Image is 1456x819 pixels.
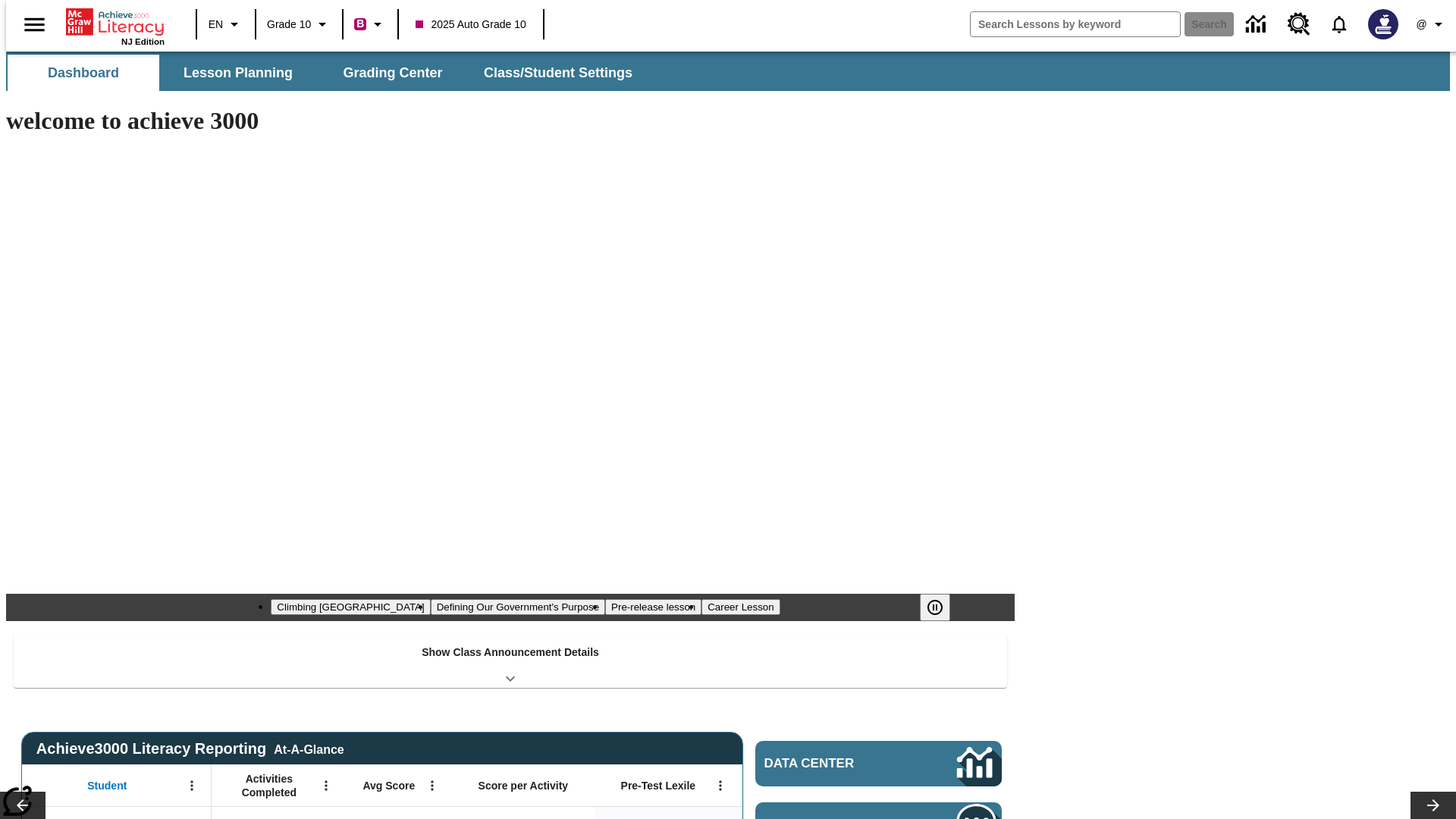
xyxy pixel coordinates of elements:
button: Slide 3 Pre-release lesson [605,599,701,615]
span: Activities Completed [219,772,319,799]
div: Pause [920,594,965,621]
a: Resource Center, Will open in new tab [1279,4,1319,45]
div: Show Class Announcement Details [14,635,1007,688]
span: @ [1416,17,1426,33]
input: search field [971,12,1180,36]
span: B [356,14,364,33]
span: Student [87,779,127,792]
button: Open Menu [180,774,203,797]
button: Open Menu [709,774,732,797]
div: SubNavbar [6,52,1450,91]
button: Select a new avatar [1359,5,1407,44]
span: 2025 Auto Grade 10 [416,17,526,33]
span: Pre-Test Lexile [621,779,696,792]
button: Open Menu [315,774,337,797]
div: SubNavbar [6,55,646,91]
button: Profile/Settings [1407,11,1456,38]
button: Open Menu [421,774,444,797]
span: EN [209,17,223,33]
div: At-A-Glance [274,740,344,757]
a: Data Center [755,741,1002,786]
button: Lesson Planning [162,55,314,91]
h1: welcome to achieve 3000 [6,107,1015,135]
button: Slide 1 Climbing Mount Tai [271,599,430,615]
button: Pause [920,594,950,621]
button: Open side menu [12,2,57,47]
a: Data Center [1237,4,1279,45]
span: Data Center [764,756,906,771]
button: Slide 4 Career Lesson [701,599,780,615]
button: Lesson carousel, Next [1410,792,1456,819]
span: Grade 10 [267,17,311,33]
span: Avg Score [362,779,415,792]
span: Score per Activity [479,779,569,792]
button: Class/Student Settings [472,55,645,91]
p: Show Class Announcement Details [422,645,599,661]
button: Language: EN, Select a language [202,11,250,38]
button: Grading Center [317,55,469,91]
div: Home [66,5,165,46]
a: Home [66,7,165,37]
img: Avatar [1368,9,1398,39]
button: Slide 2 Defining Our Government's Purpose [431,599,605,615]
span: NJ Edition [121,37,165,46]
a: Notifications [1319,5,1359,44]
button: Dashboard [8,55,159,91]
button: Grade: Grade 10, Select a grade [261,11,337,38]
button: Boost Class color is violet red. Change class color [348,11,393,38]
span: Achieve3000 Literacy Reporting [36,740,344,758]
